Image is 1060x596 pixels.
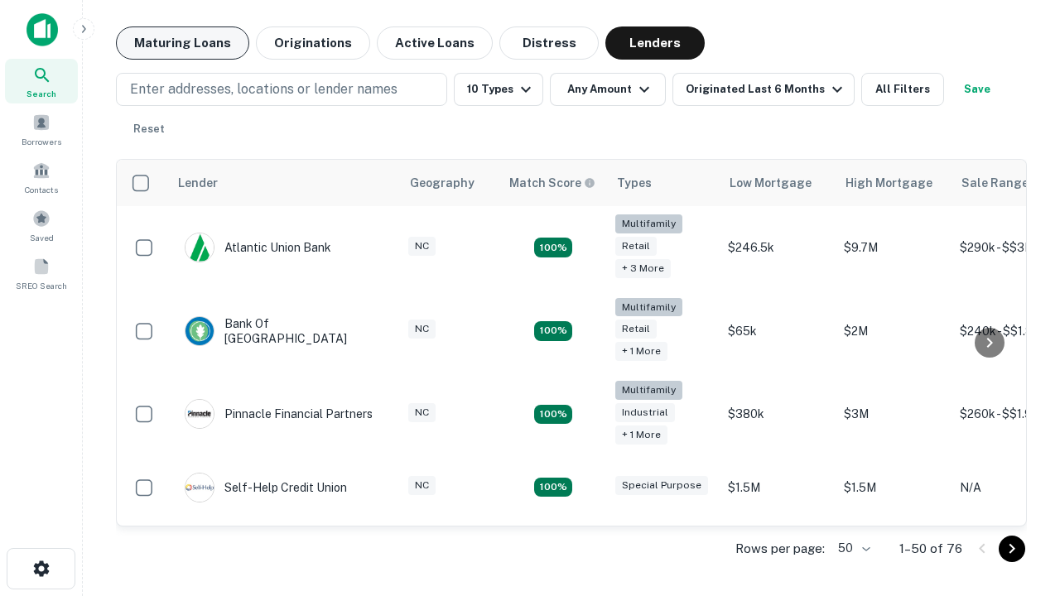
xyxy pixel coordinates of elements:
div: Sale Range [961,173,1029,193]
div: Multifamily [615,381,682,400]
img: picture [185,233,214,262]
button: All Filters [861,73,944,106]
div: Matching Properties: 10, hasApolloMatch: undefined [534,238,572,257]
img: capitalize-icon.png [26,13,58,46]
a: Contacts [5,155,78,199]
button: Reset [123,113,176,146]
div: NC [408,320,436,339]
div: NC [408,237,436,256]
div: 50 [831,536,873,560]
div: + 1 more [615,425,667,445]
th: Low Mortgage [720,160,836,206]
div: Retail [615,237,657,256]
div: NC [408,476,436,495]
div: NC [408,403,436,422]
a: Search [5,59,78,103]
h6: Match Score [509,174,592,192]
div: Lender [178,173,218,193]
div: + 1 more [615,342,667,361]
button: Go to next page [999,536,1025,562]
button: Maturing Loans [116,26,249,60]
div: Matching Properties: 13, hasApolloMatch: undefined [534,405,572,425]
button: Any Amount [550,73,666,106]
img: picture [185,473,214,502]
a: Saved [5,203,78,248]
th: Lender [168,160,400,206]
button: Originated Last 6 Months [672,73,855,106]
div: Matching Properties: 17, hasApolloMatch: undefined [534,321,572,341]
div: Special Purpose [615,476,708,495]
a: SREO Search [5,251,78,296]
p: Enter addresses, locations or lender names [130,79,397,99]
a: Borrowers [5,107,78,151]
td: $1.5M [836,456,952,519]
span: Saved [30,231,54,244]
div: Low Mortgage [730,173,812,193]
td: $9.7M [836,206,952,290]
div: Atlantic Union Bank [185,233,331,262]
div: + 3 more [615,259,671,278]
button: Save your search to get updates of matches that match your search criteria. [951,73,1004,106]
th: Geography [400,160,499,206]
img: picture [185,317,214,345]
div: Originated Last 6 Months [686,79,847,99]
p: 1–50 of 76 [899,539,962,559]
button: Active Loans [377,26,493,60]
p: Rows per page: [735,539,825,559]
button: 10 Types [454,73,543,106]
span: SREO Search [16,279,67,292]
button: Originations [256,26,370,60]
th: Capitalize uses an advanced AI algorithm to match your search with the best lender. The match sco... [499,160,607,206]
button: Enter addresses, locations or lender names [116,73,447,106]
td: $2M [836,290,952,373]
th: High Mortgage [836,160,952,206]
td: $65k [720,290,836,373]
div: Bank Of [GEOGRAPHIC_DATA] [185,316,383,346]
button: Lenders [605,26,705,60]
div: Geography [410,173,475,193]
img: picture [185,400,214,428]
td: $380k [720,372,836,456]
div: Industrial [615,403,675,422]
td: $1.5M [720,456,836,519]
div: Self-help Credit Union [185,473,347,502]
div: Multifamily [615,298,682,317]
td: $3M [836,372,952,456]
div: High Mortgage [846,173,932,193]
div: Pinnacle Financial Partners [185,399,373,429]
td: $246.5k [720,206,836,290]
button: Distress [499,26,599,60]
span: Borrowers [22,135,61,148]
th: Types [607,160,720,206]
span: Search [26,87,56,100]
div: Multifamily [615,214,682,233]
div: Retail [615,320,657,339]
div: Types [617,173,652,193]
div: Capitalize uses an advanced AI algorithm to match your search with the best lender. The match sco... [509,174,595,192]
span: Contacts [25,183,58,196]
iframe: Chat Widget [977,411,1060,490]
div: Matching Properties: 11, hasApolloMatch: undefined [534,478,572,497]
